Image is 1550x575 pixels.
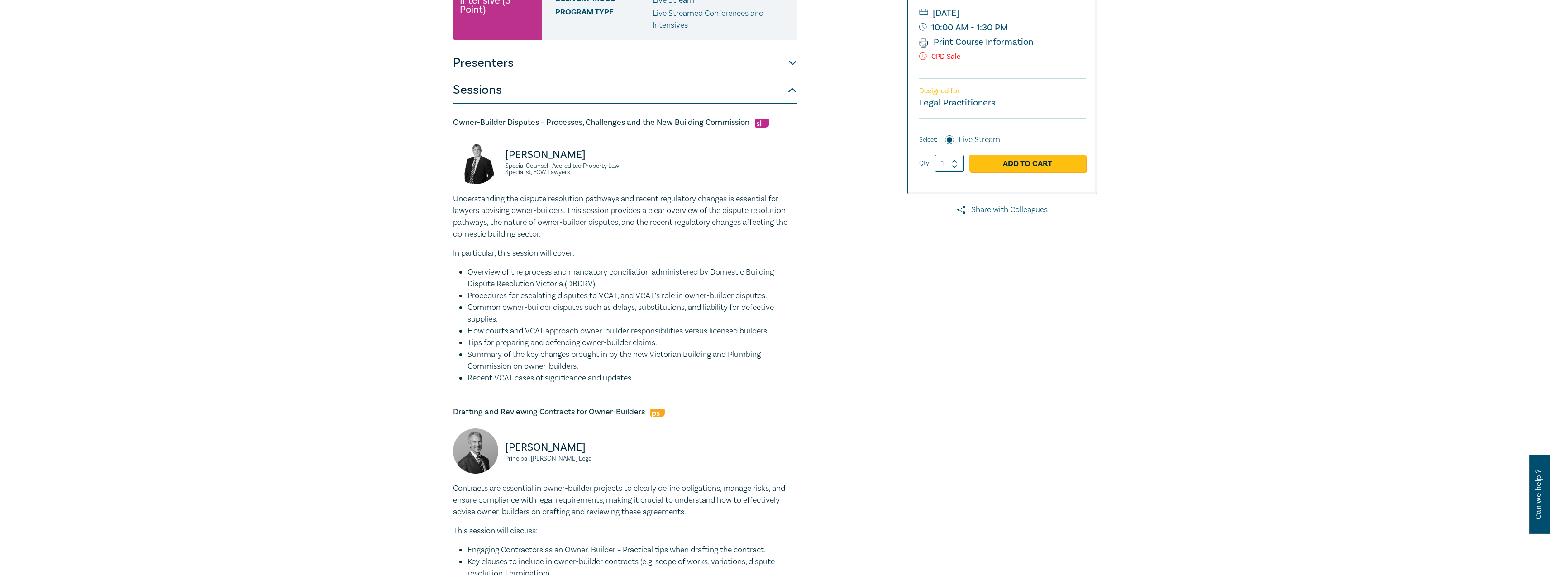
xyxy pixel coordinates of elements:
[453,247,797,259] p: In particular, this session will cover:
[467,290,797,302] li: Procedures for escalating disputes to VCAT, and VCAT’s role in owner-builder disputes.
[453,139,498,184] img: David McKenzie
[467,544,797,556] li: Engaging Contractors as an Owner-Builder – Practical tips when drafting the contract.
[919,87,1086,95] p: Designed for
[555,8,653,31] span: Program type
[467,349,797,372] li: Summary of the key changes brought in by the new Victorian Building and Plumbing Commission on ow...
[453,49,797,76] button: Presenters
[505,456,620,462] small: Principal, [PERSON_NAME] Legal
[453,117,797,128] h5: Owner-Builder Disputes – Processes, Challenges and the New Building Commission
[453,525,797,537] p: This session will discuss:
[453,407,797,418] h5: Drafting and Reviewing Contracts for Owner-Builders
[919,52,1086,61] p: CPD Sale
[453,193,797,240] p: Understanding the dispute resolution pathways and recent regulatory changes is essential for lawy...
[453,428,498,474] img: David Fairweather
[505,440,620,455] p: [PERSON_NAME]
[919,20,1086,35] small: 10:00 AM - 1:30 PM
[467,372,797,384] li: Recent VCAT cases of significance and updates.
[505,147,620,162] p: [PERSON_NAME]
[959,134,1000,146] label: Live Stream
[505,163,620,176] small: Special Counsel | Accredited Property Law Specialist, FCW Lawyers
[1534,460,1543,529] span: Can we help ?
[653,8,790,31] p: Live Streamed Conferences and Intensives
[467,266,797,290] li: Overview of the process and mandatory conciliation administered by Domestic Building Dispute Reso...
[453,76,797,104] button: Sessions
[467,337,797,349] li: Tips for preparing and defending owner-builder claims.
[755,119,769,128] img: Substantive Law
[650,409,665,417] img: Professional Skills
[969,155,1086,172] a: Add to Cart
[453,483,797,518] p: Contracts are essential in owner-builder projects to clearly define obligations, manage risks, an...
[919,135,937,145] span: Select:
[919,36,1034,48] a: Print Course Information
[467,325,797,337] li: How courts and VCAT approach owner-builder responsibilities versus licensed builders.
[907,204,1097,216] a: Share with Colleagues
[919,158,929,168] label: Qty
[919,97,995,109] small: Legal Practitioners
[919,6,1086,20] small: [DATE]
[467,302,797,325] li: Common owner-builder disputes such as delays, substitutions, and liability for defective supplies.
[935,155,964,172] input: 1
